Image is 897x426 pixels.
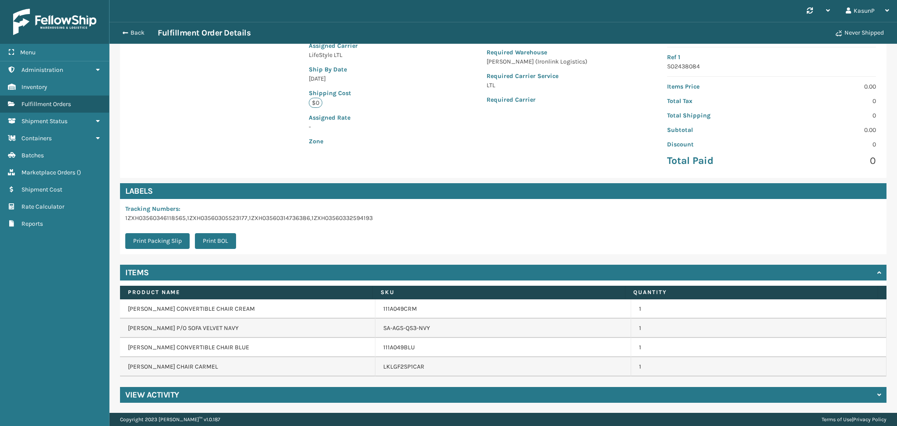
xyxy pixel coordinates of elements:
h3: Fulfillment Order Details [158,28,251,38]
p: LifeStyle LTL [309,50,407,60]
div: | [822,413,886,426]
p: LTL [487,81,587,90]
span: Reports [21,220,43,227]
p: Discount [667,140,766,149]
p: [PERSON_NAME] (Ironlink Logistics) [487,57,587,66]
p: 0 [777,140,876,149]
a: 111A049BLU [383,343,415,352]
p: Required Carrier Service [487,71,587,81]
p: Total Paid [667,154,766,167]
a: LKLGF2SP1CAR [383,362,424,371]
button: Print Packing Slip [125,233,190,249]
span: Tracking Numbers : [125,205,180,213]
td: [PERSON_NAME] P/O SOFA VELVET NAVY [120,319,375,338]
p: 1ZXH03560346118565,1ZXH03560305523177,1ZXH03560314736386,1ZXH03560332594193 [125,213,373,223]
span: Inventory [21,83,47,91]
h4: Items [125,267,149,278]
p: SO2438084 [667,62,876,71]
p: Total Tax [667,96,766,106]
img: logo [13,9,96,35]
h4: Labels [120,183,886,199]
p: Required Warehouse [487,48,587,57]
h4: View Activity [125,390,179,400]
i: Never Shipped [836,30,842,36]
label: Quantity [633,288,870,296]
span: Fulfillment Orders [21,100,71,108]
a: SA-AGS-QS3-NVY [383,324,430,333]
p: Ref 1 [667,53,876,62]
td: [PERSON_NAME] CONVERTIBLE CHAIR BLUE [120,338,375,357]
p: Total Shipping [667,111,766,120]
span: Batches [21,152,44,159]
p: 0 [777,154,876,167]
span: Shipment Status [21,117,67,125]
p: 0.00 [777,82,876,91]
td: 1 [631,299,886,319]
label: SKU [381,288,617,296]
p: Assigned Carrier [309,41,407,50]
p: Items Price [667,82,766,91]
span: Marketplace Orders [21,169,75,176]
p: $0 [309,98,322,108]
a: Terms of Use [822,416,852,422]
button: Back [117,29,158,37]
span: ( ) [77,169,81,176]
p: Assigned Rate [309,113,407,122]
p: 0 [777,96,876,106]
td: 1 [631,319,886,338]
p: Required Carrier [487,95,587,104]
p: 0 [777,111,876,120]
p: Ship By Date [309,65,407,74]
p: Copyright 2023 [PERSON_NAME]™ v 1.0.187 [120,413,220,426]
td: 1 [631,338,886,357]
p: Subtotal [667,125,766,135]
span: Shipment Cost [21,186,62,193]
span: Administration [21,66,63,74]
p: 0.00 [777,125,876,135]
a: 111A049CRM [383,305,417,313]
button: Print BOL [195,233,236,249]
p: - [309,122,407,131]
label: Product Name [128,288,364,296]
td: [PERSON_NAME] CHAIR CARMEL [120,357,375,376]
span: Rate Calculator [21,203,64,210]
span: Menu [20,49,35,56]
a: Privacy Policy [853,416,886,422]
p: [DATE] [309,74,407,83]
button: Never Shipped [830,24,889,42]
span: Containers [21,135,52,142]
p: Zone [309,137,407,146]
td: [PERSON_NAME] CONVERTIBLE CHAIR CREAM [120,299,375,319]
td: 1 [631,357,886,376]
p: Shipping Cost [309,89,407,98]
